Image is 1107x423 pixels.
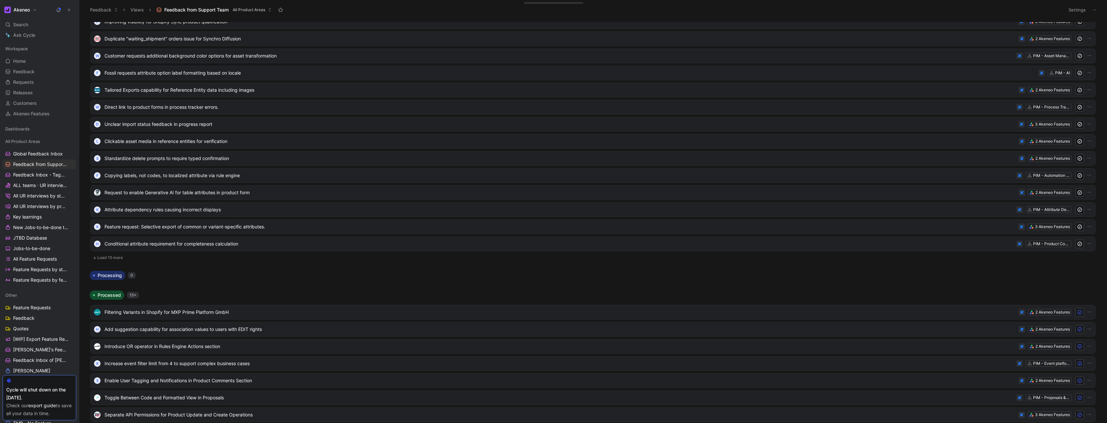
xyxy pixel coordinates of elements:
[94,377,101,384] div: S
[13,193,67,199] span: All UR interviews by status
[6,402,73,417] div: Check our to save all your data in time.
[90,291,124,300] button: Processed
[1035,35,1070,42] div: 2 Akeneo Features
[13,336,70,342] span: [WIP] Export Feature Requests by Company
[3,136,76,285] div: All Product AreasGlobal Feedback InboxFeedback from Support TeamFeedback Inbox - TaggingALL teams...
[13,58,26,64] span: Home
[94,206,101,213] div: K
[87,5,121,15] button: Feedback
[13,325,29,332] span: Quotes
[3,324,76,334] a: Quotes
[1033,360,1070,367] div: PIM - Event platform
[104,360,1014,367] span: Increase event filter limit from 4 to support complex business cases
[104,411,1016,419] span: Separate API Permissions for Product Update and Create Operations
[13,367,50,374] span: [PERSON_NAME]
[104,103,1014,111] span: Direct link to product forms in process tracker errors.
[104,137,1016,145] span: Clickable asset media in reference entities for verification
[94,189,101,196] img: logo
[127,5,147,15] button: Views
[90,100,1095,114] a: WDirect link to product forms in process tracker errors.PIM - Process Tracker / Scheduling
[1035,223,1070,230] div: 3 Akeneo Features
[104,377,1016,385] span: Enable User Tagging and Notifications in Product Comments Section
[1035,189,1070,196] div: 2 Akeneo Features
[3,56,76,66] a: Home
[94,394,101,401] img: logo
[1035,309,1070,316] div: 2 Akeneo Features
[127,292,139,298] div: 15+
[90,134,1095,149] a: LClickable asset media in reference entities for verification2 Akeneo Features
[5,292,17,298] span: Other
[13,100,37,106] span: Customers
[3,254,76,264] a: All Feature Requests
[5,138,40,145] span: All Product Areas
[90,117,1095,131] a: DUnclear import status feedback in progress report3 Akeneo Features
[104,308,1016,316] span: Filtering Variants in Shopify for MXP Prime Platform GmbH
[104,223,1016,231] span: Feature request: Selective export of common or variant-specific attributes.
[3,136,76,146] div: All Product Areas
[3,180,76,190] a: ALL teams · UR interviews
[13,89,33,96] span: Releases
[13,304,51,311] span: Feature Requests
[13,172,67,178] span: Feedback Inbox - Tagging
[3,191,76,201] a: All UR interviews by status
[153,5,275,15] button: Feedback from Support TeamAll Product Areas
[3,20,76,30] div: Search
[3,223,76,232] a: New Jobs-to-be-done to review ([PERSON_NAME])
[13,245,50,252] span: Jobs-to-be-done
[94,155,101,162] div: S
[94,223,101,230] div: K
[94,35,101,42] img: logo
[128,272,136,279] div: 0
[1033,104,1070,110] div: PIM - Process Tracker / Scheduling
[90,32,1095,46] a: logoDuplicate "waiting_shipment" orders issue for Synchro Diffusion2 Akeneo Features
[94,326,101,333] div: H
[90,408,1095,422] a: logoSeparate API Permissions for Product Update and Create Operations3 Akeneo Features
[104,342,1016,350] span: Introduce OR operator in Rules Engine Actions section
[13,21,28,29] span: Search
[3,265,76,274] a: Feature Requests by status
[104,172,1014,179] span: Copying labels, not codes, to localized attribute via rule engine
[104,86,1016,94] span: Tailored Exports capability for Reference Entity data including images
[28,403,56,408] a: export guide
[1055,70,1070,76] div: PIM - AI
[1066,5,1089,14] button: Settings
[90,168,1095,183] a: FCopying labels, not codes, to localized attribute via rule enginePIM - Automation (Rule Engine...)
[13,277,68,283] span: Feature Requests by feature
[3,77,76,87] a: Requests
[3,124,76,136] div: Dashboards
[1033,53,1070,59] div: PIM - Asset Manager
[90,271,125,280] button: Processing
[90,66,1095,80] a: FFossil requests attribute option label formatting based on localePIM - AI
[3,355,76,365] a: Feedback Inbox of [PERSON_NAME]
[104,154,1016,162] span: Standardize delete prompts to require typed confirmation
[1033,206,1070,213] div: PIM - Attribute Dependencies
[3,98,76,108] a: Customers
[13,31,35,39] span: Ask Cycle
[104,189,1016,197] span: Request to enable Generative AI for table attributes in product form
[98,292,121,298] span: Processed
[13,68,35,75] span: Feedback
[90,339,1095,354] a: logoIntroduce OR operator in Rules Engine Actions section2 Akeneo Features
[3,30,76,40] a: Ask Cycle
[3,149,76,159] a: Global Feedback Inbox
[90,49,1095,63] a: WCustomer requests additional background color options for asset transformationPIM - Asset Manager
[94,343,101,350] img: logo
[94,138,101,145] div: L
[90,322,1095,337] a: HAdd suggestion capability for association values to users with EDIT rights2 Akeneo Features
[94,309,101,316] img: logo
[13,256,57,262] span: All Feature Requests
[3,124,76,134] div: Dashboards
[90,220,1095,234] a: KFeature request: Selective export of common or variant-specific attributes.3 Akeneo Features
[94,172,101,179] div: F
[1033,241,1070,247] div: PIM - Product Completeness
[3,88,76,98] a: Releases
[3,5,38,14] button: AkeneoAkeneo
[90,185,1095,200] a: logoRequest to enable Generative AI for table attributes in product form2 Akeneo Features
[3,303,76,313] a: Feature Requests
[90,305,1095,319] a: logoFiltering Variants in Shopify for MXP Prime Platform GmbH2 Akeneo Features
[3,345,76,355] a: [PERSON_NAME]'s Feedback Inbox
[4,7,11,13] img: Akeneo
[13,224,70,231] span: New Jobs-to-be-done to review ([PERSON_NAME])
[3,290,76,300] div: Other
[94,70,101,76] div: F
